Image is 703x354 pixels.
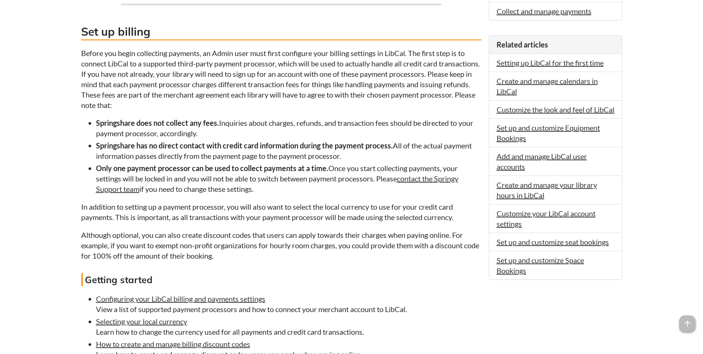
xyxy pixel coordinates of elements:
a: arrow_upward [679,316,696,325]
li: All of the actual payment information passes directly from the payment page to the payment proces... [96,140,481,161]
a: Selecting your local currency [96,317,187,326]
a: Set up and customize seat bookings [497,237,609,246]
span: Related articles [497,40,548,49]
p: In addition to setting up a payment processor, you will also want to select the local currency to... [81,201,481,222]
a: How to create and manage billing discount codes [96,340,250,348]
h4: Getting started [81,273,481,286]
li: Inquiries about charges, refunds, and transaction fees should be directed to your payment process... [96,118,481,138]
a: Add and manage LibCal user accounts [497,152,587,171]
h3: Set up billing [81,24,481,40]
a: Setting up LibCal for the first time [497,58,604,67]
a: Customize your LibCal account settings [497,209,596,228]
a: Customize the look and feel of LibCal [497,105,614,114]
p: Although optional, you can also create discount codes that users can apply towards their charges ... [81,230,481,261]
strong: Springshare has no direct contact with credit card information during the payment process. [96,141,393,150]
li: Once you start collecting payments, your settings will be locked in and you will not be able to s... [96,163,481,194]
a: Configuring your LibCal billing and payments settings [96,294,265,303]
p: Before you begin collecting payments, an Admin user must first configure your billing settings in... [81,48,481,110]
span: arrow_upward [679,315,696,332]
a: Set up and customize Equipment Bookings [497,123,600,142]
a: Set up and customize Space Bookings [497,256,584,275]
a: Collect and manage payments [497,7,591,16]
li: View a list of supported payment processors and how to connect your merchant account to LibCal. [96,294,481,314]
a: contact the Springy Support team [96,174,458,193]
strong: Only one payment processor can be used to collect payments at a time. [96,164,328,173]
li: Learn how to change the currency used for all payments and credit card transactions. [96,316,481,337]
a: Create and manage your library hours in LibCal [497,180,597,200]
strong: Springshare does not collect any fees. [96,118,219,127]
a: Create and manage calendars in LibCal [497,76,598,96]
